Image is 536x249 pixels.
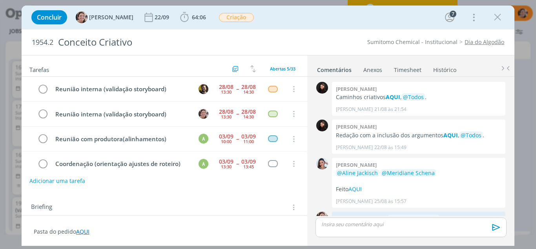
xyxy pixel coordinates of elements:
[52,159,191,169] div: Coordenação (orientação ajustes de roteiro)
[433,63,457,74] a: Histórico
[31,202,52,212] span: Briefing
[317,63,352,74] a: Comentários
[236,86,239,92] span: --
[155,15,171,20] div: 22/09
[403,93,424,101] span: @Todos
[29,64,49,74] span: Tarefas
[31,10,67,24] button: Concluir
[199,134,208,144] div: A
[270,66,295,72] span: Abertas 5/33
[76,11,88,23] img: A
[250,65,256,72] img: arrow-down-up.svg
[243,164,254,169] div: 13:45
[336,106,373,113] p: [PERSON_NAME]
[336,161,377,168] b: [PERSON_NAME]
[199,159,208,169] div: A
[197,133,209,145] button: A
[374,144,407,151] span: 22/08 às 15:49
[22,6,515,246] div: dialog
[89,15,133,20] span: [PERSON_NAME]
[241,134,256,139] div: 03/09
[219,159,233,164] div: 03/09
[241,84,256,90] div: 28/08
[337,169,378,177] span: @Aline Jackisch
[336,144,373,151] p: [PERSON_NAME]
[32,38,53,47] span: 1954.2
[450,11,456,17] div: 7
[52,84,191,94] div: Reunião interna (validação storyboard)
[219,134,233,139] div: 03/09
[221,164,232,169] div: 13:30
[465,38,504,46] a: Dia do Algodão
[219,13,254,22] button: Criação
[389,215,438,222] span: @[PERSON_NAME]
[192,13,206,21] span: 64:06
[199,109,208,119] img: A
[336,215,501,223] p: Material enviado ao para avaliação.
[241,109,256,114] div: 28/08
[76,11,133,23] button: A[PERSON_NAME]
[374,198,407,205] span: 25/08 às 15:57
[316,212,328,223] img: A
[236,111,239,116] span: --
[221,114,232,119] div: 13:30
[336,85,377,92] b: [PERSON_NAME]
[243,114,254,119] div: 14:30
[382,169,435,177] span: @Meridiane Schena
[199,84,208,94] img: C
[394,63,422,74] a: Timesheet
[374,106,407,113] span: 21/08 às 21:54
[52,134,191,144] div: Reunião com produtora(alinhamentos)
[316,82,328,94] img: L
[37,14,62,20] span: Concluir
[34,228,295,236] p: Pasta do pedido
[336,131,501,139] p: Redação com a inclusão dos argumentos , .
[443,131,458,139] a: AQUI
[443,11,456,24] button: 7
[336,198,373,205] p: [PERSON_NAME]
[336,93,501,101] p: Caminhos criativos , .
[178,11,208,24] button: 64:06
[316,120,328,131] img: L
[236,136,239,142] span: --
[197,83,209,95] button: C
[76,228,89,235] a: AQUI
[219,109,233,114] div: 28/08
[221,90,232,94] div: 13:30
[243,90,254,94] div: 14:30
[241,159,256,164] div: 03/09
[336,123,377,130] b: [PERSON_NAME]
[52,109,191,119] div: Reunião interna (validação storyboard)
[363,66,382,74] div: Anexos
[29,174,86,188] button: Adicionar uma tarefa
[221,139,232,144] div: 10:00
[243,139,254,144] div: 11:00
[348,185,362,193] a: AQUI
[367,38,458,46] a: Sumitomo Chemical - Institucional
[461,131,481,139] span: @Todos
[386,93,400,101] a: AQUI
[336,185,501,193] p: Feito
[316,158,328,170] img: N
[197,108,209,120] button: A
[236,161,239,166] span: --
[55,33,304,52] div: Conceito Criativo
[197,158,209,170] button: A
[219,84,233,90] div: 28/08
